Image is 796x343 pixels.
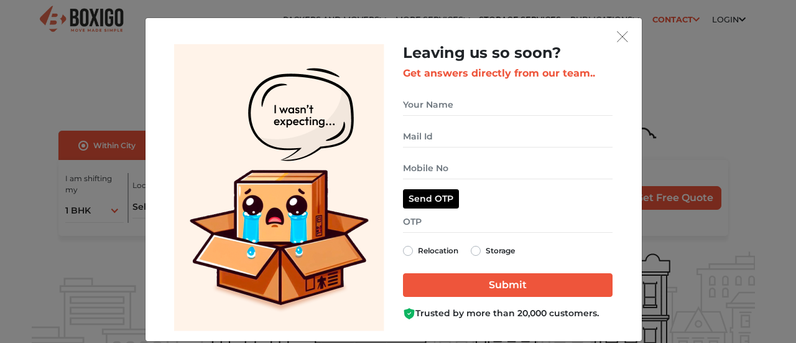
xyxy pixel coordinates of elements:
label: Storage [486,243,515,258]
img: exit [617,31,628,42]
input: Mobile No [403,157,613,179]
input: Your Name [403,94,613,116]
img: Lead Welcome Image [174,44,384,331]
button: Send OTP [403,189,459,209]
img: Boxigo Customer Shield [403,308,415,320]
input: OTP [403,211,613,233]
input: Mail Id [403,126,613,148]
label: Relocation [418,243,458,258]
h2: Leaving us so soon? [403,44,613,62]
div: Trusted by more than 20,000 customers. [403,307,613,320]
input: Submit [403,273,613,297]
h3: Get answers directly from our team.. [403,67,613,79]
